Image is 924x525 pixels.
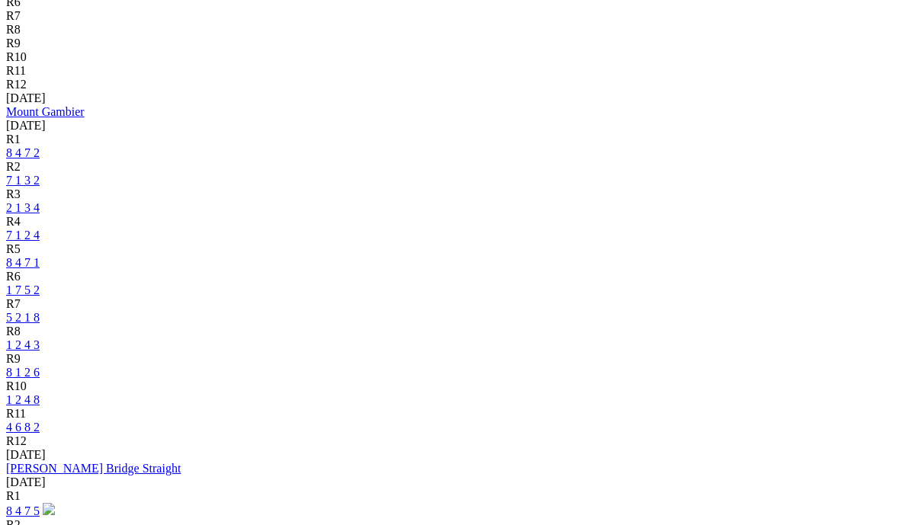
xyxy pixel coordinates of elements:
div: R11 [6,64,918,78]
div: R9 [6,37,918,50]
div: R2 [6,160,918,174]
div: R7 [6,297,918,311]
div: R3 [6,187,918,201]
div: [DATE] [6,119,918,133]
a: 1 2 4 8 [6,393,40,406]
div: R11 [6,407,918,421]
a: [PERSON_NAME] Bridge Straight [6,462,181,475]
div: R4 [6,215,918,229]
div: R8 [6,325,918,338]
div: R5 [6,242,918,256]
div: R8 [6,23,918,37]
a: Mount Gambier [6,105,85,118]
a: 5 2 1 8 [6,311,40,324]
a: 4 6 8 2 [6,421,40,434]
div: R12 [6,434,918,448]
a: 8 4 7 1 [6,256,40,269]
div: [DATE] [6,91,918,105]
div: R1 [6,489,918,503]
img: play-circle.svg [43,503,55,515]
a: 8 1 2 6 [6,366,40,379]
a: 8 4 7 5 [6,504,40,517]
a: 7 1 3 2 [6,174,40,187]
a: 1 7 5 2 [6,283,40,296]
a: 2 1 3 4 [6,201,40,214]
div: [DATE] [6,475,918,489]
div: R9 [6,352,918,366]
a: 7 1 2 4 [6,229,40,242]
div: R10 [6,50,918,64]
div: R6 [6,270,918,283]
div: [DATE] [6,448,918,462]
div: R7 [6,9,918,23]
div: R10 [6,379,918,393]
div: R1 [6,133,918,146]
div: R12 [6,78,918,91]
a: 8 4 7 2 [6,146,40,159]
a: 1 2 4 3 [6,338,40,351]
